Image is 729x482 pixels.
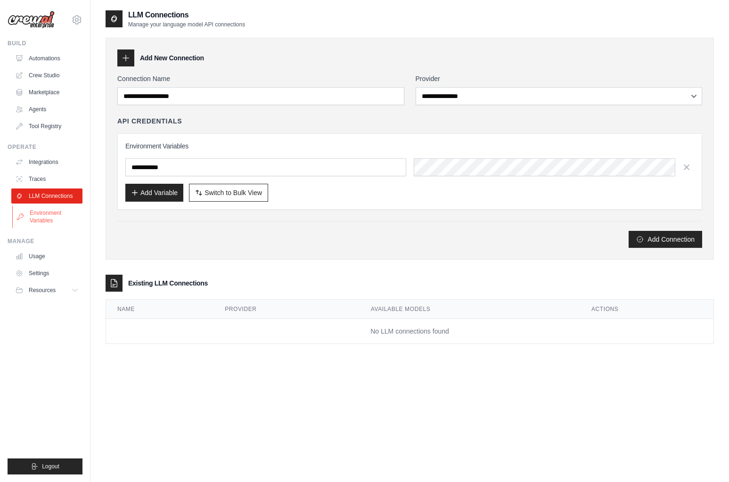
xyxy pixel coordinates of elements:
[140,53,204,63] h3: Add New Connection
[11,172,82,187] a: Traces
[11,249,82,264] a: Usage
[11,283,82,298] button: Resources
[205,188,262,197] span: Switch to Bulk View
[12,205,83,228] a: Environment Variables
[580,300,713,319] th: Actions
[360,300,580,319] th: Available Models
[29,286,56,294] span: Resources
[11,102,82,117] a: Agents
[125,141,694,151] h3: Environment Variables
[8,40,82,47] div: Build
[128,21,245,28] p: Manage your language model API connections
[11,266,82,281] a: Settings
[8,237,82,245] div: Manage
[8,11,55,29] img: Logo
[11,155,82,170] a: Integrations
[189,184,268,202] button: Switch to Bulk View
[42,463,59,470] span: Logout
[11,51,82,66] a: Automations
[125,184,183,202] button: Add Variable
[11,68,82,83] a: Crew Studio
[213,300,360,319] th: Provider
[106,300,213,319] th: Name
[11,119,82,134] a: Tool Registry
[11,85,82,100] a: Marketplace
[128,9,245,21] h2: LLM Connections
[8,458,82,474] button: Logout
[106,319,713,344] td: No LLM connections found
[416,74,703,83] label: Provider
[117,116,182,126] h4: API Credentials
[629,231,702,248] button: Add Connection
[8,143,82,151] div: Operate
[11,188,82,204] a: LLM Connections
[117,74,404,83] label: Connection Name
[128,278,208,288] h3: Existing LLM Connections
